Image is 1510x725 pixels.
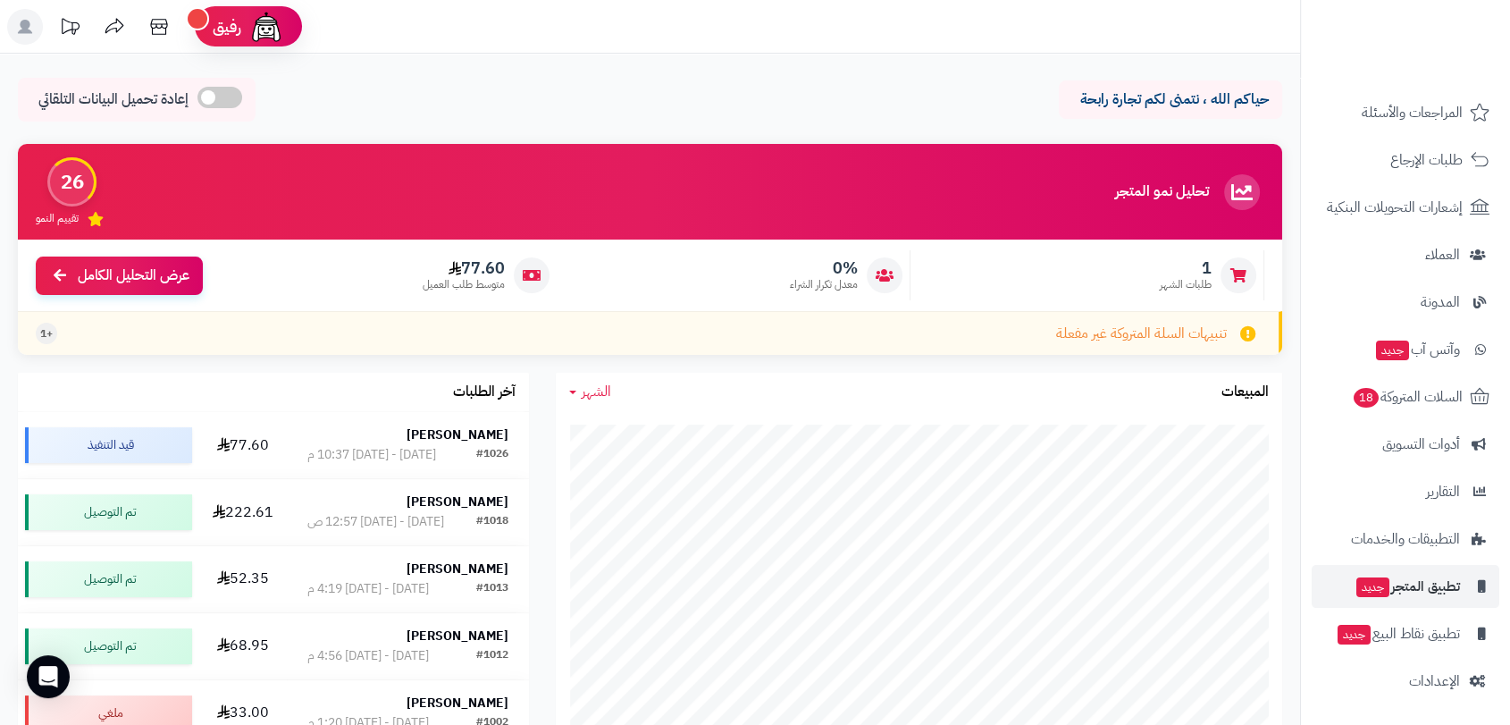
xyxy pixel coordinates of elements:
[1421,290,1460,315] span: المدونة
[1388,13,1493,51] img: logo-2.png
[199,412,286,478] td: 77.60
[307,580,429,598] div: [DATE] - [DATE] 4:19 م
[47,9,92,49] a: تحديثات المنصة
[407,560,508,578] strong: [PERSON_NAME]
[78,266,189,286] span: عرض التحليل الكامل
[1352,384,1463,409] span: السلات المتروكة
[1425,242,1460,267] span: العملاء
[1312,518,1499,561] a: التطبيقات والخدمات
[36,257,203,295] a: عرض التحليل الكامل
[476,446,508,464] div: #1026
[1072,89,1269,110] p: حياكم الله ، نتمنى لكم تجارة رابحة
[423,258,505,278] span: 77.60
[1312,423,1499,466] a: أدوات التسويق
[248,9,284,45] img: ai-face.png
[1312,139,1499,181] a: طلبات الإرجاع
[40,326,53,341] span: +1
[1351,527,1460,552] span: التطبيقات والخدمات
[1312,281,1499,324] a: المدونة
[1382,432,1460,457] span: أدوات التسويق
[453,384,516,400] h3: آخر الطلبات
[407,426,508,444] strong: [PERSON_NAME]
[1160,258,1212,278] span: 1
[25,427,192,463] div: قيد التنفيذ
[1160,277,1212,292] span: طلبات الشهر
[1362,100,1463,125] span: المراجعات والأسئلة
[1353,387,1380,409] span: 18
[790,277,858,292] span: معدل تكرار الشراء
[25,494,192,530] div: تم التوصيل
[1327,195,1463,220] span: إشعارات التحويلات البنكية
[199,479,286,545] td: 222.61
[1312,233,1499,276] a: العملاء
[1312,328,1499,371] a: وآتس آبجديد
[407,627,508,645] strong: [PERSON_NAME]
[407,493,508,511] strong: [PERSON_NAME]
[1336,621,1460,646] span: تطبيق نقاط البيع
[1312,186,1499,229] a: إشعارات التحويلات البنكية
[1374,337,1460,362] span: وآتس آب
[1409,669,1460,694] span: الإعدادات
[307,647,429,665] div: [DATE] - [DATE] 4:56 م
[36,211,79,226] span: تقييم النمو
[38,89,189,110] span: إعادة تحميل البيانات التلقائي
[1312,375,1499,418] a: السلات المتروكة18
[1115,184,1209,200] h3: تحليل نمو المتجر
[1056,324,1227,344] span: تنبيهات السلة المتروكة غير مفعلة
[790,258,858,278] span: 0%
[307,446,436,464] div: [DATE] - [DATE] 10:37 م
[1312,612,1499,655] a: تطبيق نقاط البيعجديد
[1426,479,1460,504] span: التقارير
[569,382,611,402] a: الشهر
[1355,574,1460,599] span: تطبيق المتجر
[476,580,508,598] div: #1013
[25,561,192,597] div: تم التوصيل
[1356,577,1389,597] span: جديد
[1312,565,1499,608] a: تطبيق المتجرجديد
[476,513,508,531] div: #1018
[25,628,192,664] div: تم التوصيل
[213,16,241,38] span: رفيق
[1390,148,1463,173] span: طلبات الإرجاع
[582,381,611,402] span: الشهر
[199,546,286,612] td: 52.35
[1312,470,1499,513] a: التقارير
[1376,341,1409,360] span: جديد
[1312,660,1499,703] a: الإعدادات
[1338,625,1371,645] span: جديد
[27,655,70,698] div: Open Intercom Messenger
[476,647,508,665] div: #1012
[407,694,508,712] strong: [PERSON_NAME]
[1312,91,1499,134] a: المراجعات والأسئلة
[307,513,444,531] div: [DATE] - [DATE] 12:57 ص
[1221,384,1269,400] h3: المبيعات
[423,277,505,292] span: متوسط طلب العميل
[199,613,286,679] td: 68.95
